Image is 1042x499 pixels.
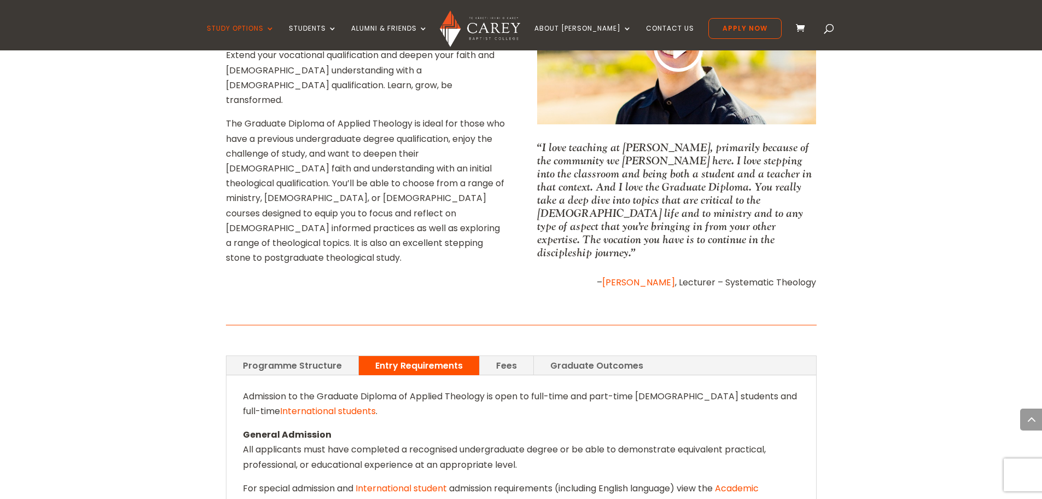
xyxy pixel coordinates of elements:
p: Have you already proven yourself at the tertiary level before? Extend your vocational qualificati... [226,33,505,116]
div: “I love teaching at [PERSON_NAME], primarily because of the community we [PERSON_NAME] here. I lo... [537,141,816,259]
a: About [PERSON_NAME] [534,25,632,50]
a: International students [280,405,376,417]
p: The Graduate Diploma of Applied Theology is ideal for those who have a previous undergraduate deg... [226,116,505,274]
img: Carey Baptist College [440,10,520,47]
strong: General Admission [243,428,331,441]
a: Graduate Outcomes [534,356,660,375]
a: Contact Us [646,25,694,50]
a: International student [356,482,447,495]
a: [PERSON_NAME] [602,276,675,289]
a: Fees [480,356,533,375]
a: Study Options [207,25,275,50]
a: Programme Structure [226,356,358,375]
a: Students [289,25,337,50]
span: . [376,405,377,417]
p: All applicants must have completed a recognised undergraduate degree or be able to demonstrate eq... [243,427,800,481]
span: Admission to the Graduate Diploma of Applied Theology is open to full-time and part-time [DEMOGRA... [243,390,797,417]
a: Apply Now [708,18,782,39]
a: Alumni & Friends [351,25,428,50]
p: – , Lecturer – Systematic Theology [537,275,816,290]
a: Entry Requirements [359,356,479,375]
